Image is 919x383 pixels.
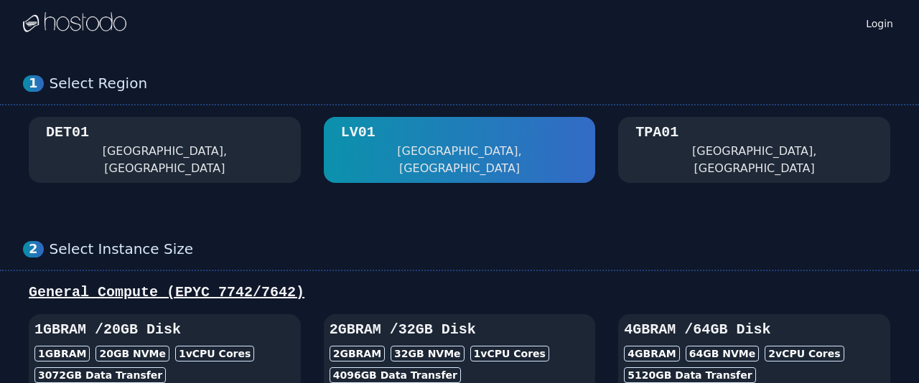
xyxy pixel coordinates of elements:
button: DET01 [GEOGRAPHIC_DATA], [GEOGRAPHIC_DATA] [29,117,301,183]
div: 4GB RAM [624,346,679,361]
div: 5120 GB Data Transfer [624,367,755,383]
div: 4096 GB Data Transfer [330,367,461,383]
div: 1 [23,75,44,92]
div: 1GB RAM [34,346,90,361]
button: LV01 [GEOGRAPHIC_DATA], [GEOGRAPHIC_DATA] [324,117,596,183]
div: DET01 [46,123,89,143]
h3: 1GB RAM / 20 GB Disk [34,320,295,340]
button: TPA01 [GEOGRAPHIC_DATA], [GEOGRAPHIC_DATA] [618,117,890,183]
h3: 4GB RAM / 64 GB Disk [624,320,885,340]
div: 2 [23,241,44,257]
div: 32 GB NVMe [391,346,465,361]
div: [GEOGRAPHIC_DATA], [GEOGRAPHIC_DATA] [341,143,579,177]
div: 64 GB NVMe [686,346,760,361]
div: 20 GB NVMe [95,346,169,361]
div: 1 vCPU Cores [470,346,549,361]
div: Select Instance Size [50,240,896,258]
div: Select Region [50,75,896,93]
h3: 2GB RAM / 32 GB Disk [330,320,590,340]
div: [GEOGRAPHIC_DATA], [GEOGRAPHIC_DATA] [46,143,284,177]
div: [GEOGRAPHIC_DATA], [GEOGRAPHIC_DATA] [635,143,873,177]
div: 3072 GB Data Transfer [34,367,166,383]
div: TPA01 [635,123,678,143]
img: Logo [23,12,126,34]
div: LV01 [341,123,375,143]
a: Login [863,14,896,31]
div: General Compute (EPYC 7742/7642) [23,283,896,303]
div: 1 vCPU Cores [175,346,254,361]
div: 2 vCPU Cores [765,346,844,361]
div: 2GB RAM [330,346,385,361]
